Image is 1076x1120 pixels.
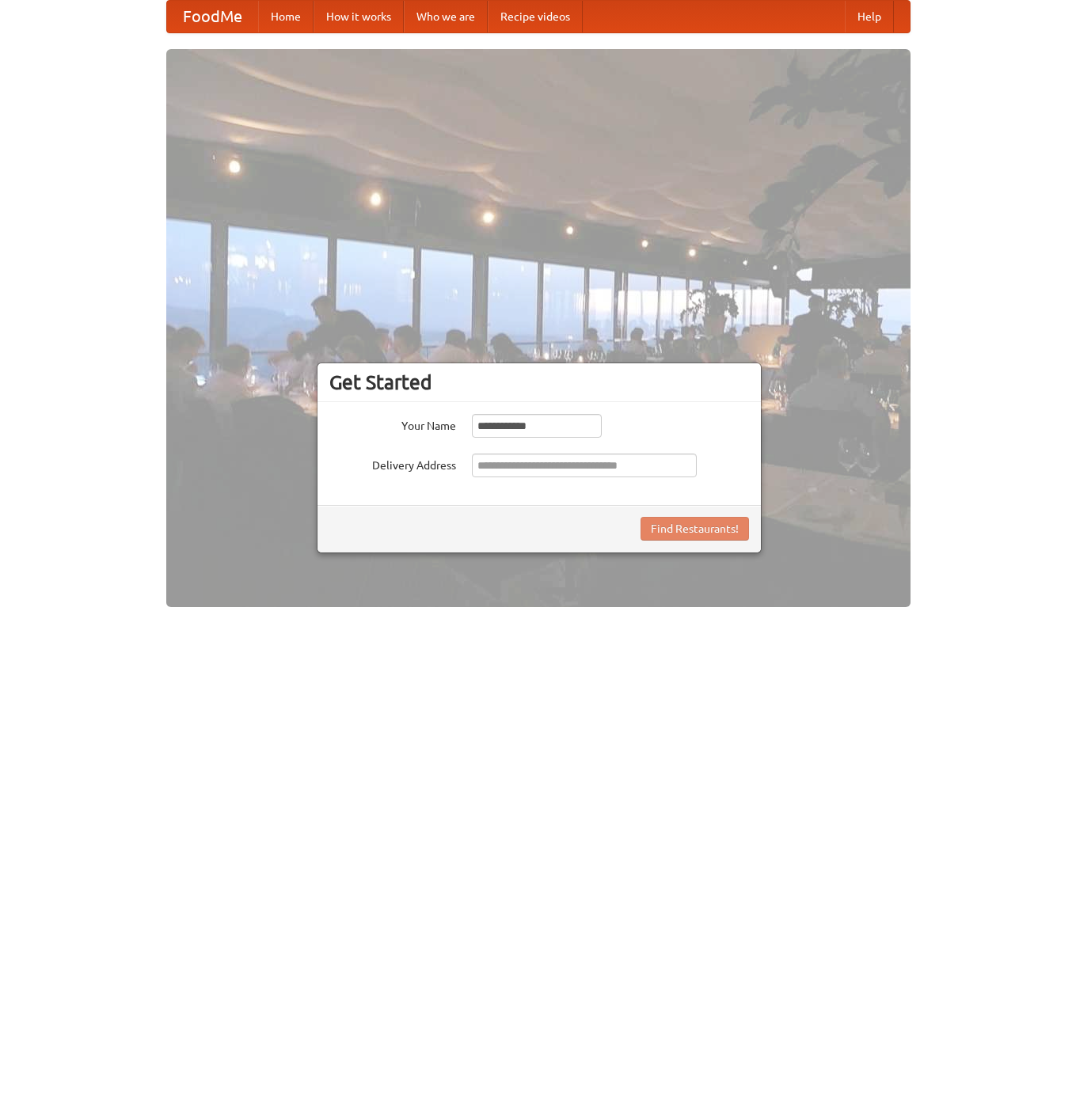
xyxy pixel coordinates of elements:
[845,1,894,32] a: Help
[488,1,583,32] a: Recipe videos
[329,370,749,394] h3: Get Started
[404,1,488,32] a: Who we are
[329,454,456,473] label: Delivery Address
[167,1,258,32] a: FoodMe
[641,517,749,541] button: Find Restaurants!
[258,1,314,32] a: Home
[314,1,404,32] a: How it works
[329,414,456,434] label: Your Name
